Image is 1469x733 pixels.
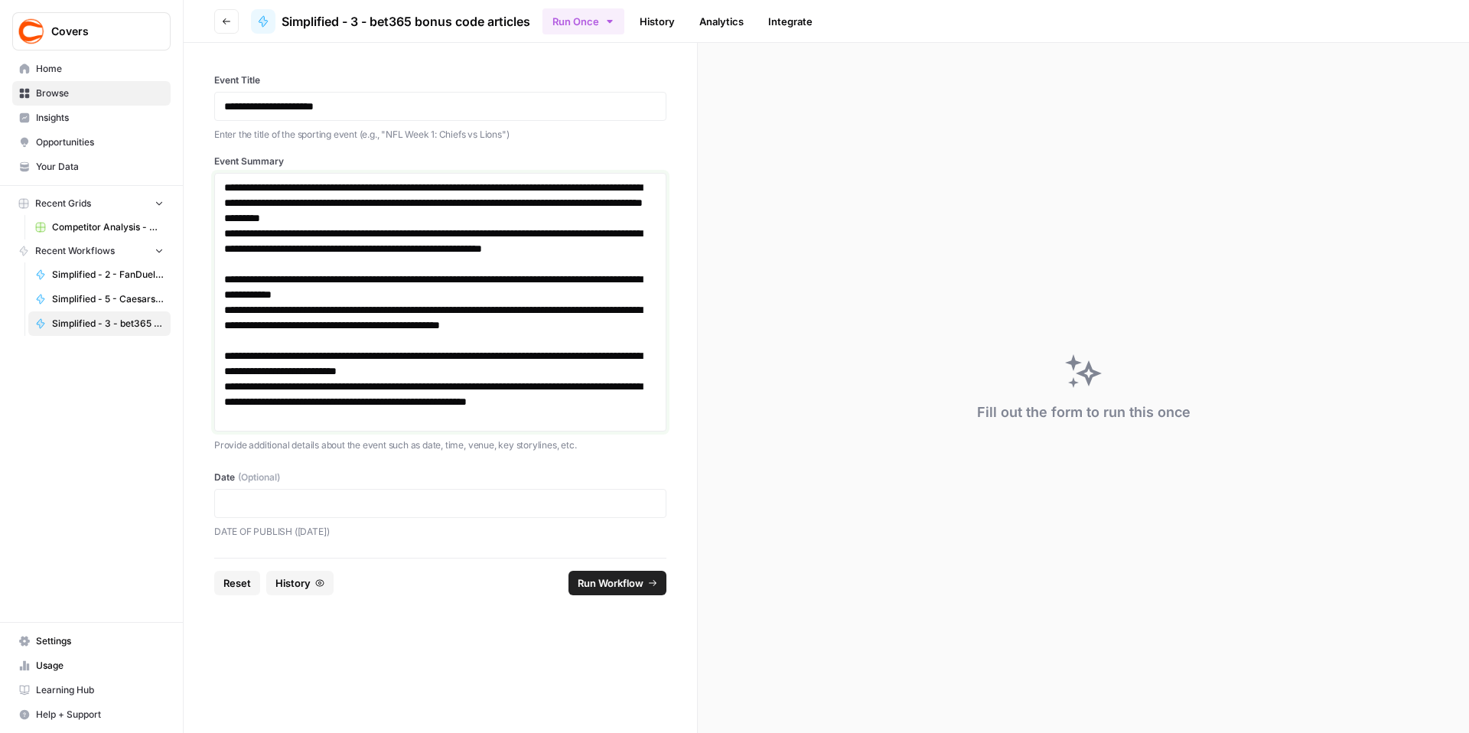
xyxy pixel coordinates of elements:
[214,155,666,168] label: Event Summary
[12,81,171,106] a: Browse
[12,106,171,130] a: Insights
[251,9,530,34] a: Simplified - 3 - bet365 bonus code articles
[28,287,171,311] a: Simplified - 5 - Caesars Sportsbook promo code articles
[18,18,45,45] img: Covers Logo
[12,653,171,678] a: Usage
[214,524,666,539] p: DATE OF PUBLISH ([DATE])
[52,268,164,282] span: Simplified - 2 - FanDuel promo code articles
[266,571,334,595] button: History
[238,471,280,484] span: (Optional)
[214,571,260,595] button: Reset
[759,9,822,34] a: Integrate
[578,575,643,591] span: Run Workflow
[35,197,91,210] span: Recent Grids
[12,629,171,653] a: Settings
[12,192,171,215] button: Recent Grids
[36,659,164,673] span: Usage
[28,311,171,336] a: Simplified - 3 - bet365 bonus code articles
[28,215,171,239] a: Competitor Analysis - URL Specific Grid
[214,127,666,142] p: Enter the title of the sporting event (e.g., "NFL Week 1: Chiefs vs Lions")
[36,111,164,125] span: Insights
[690,9,753,34] a: Analytics
[12,239,171,262] button: Recent Workflows
[630,9,684,34] a: History
[223,575,251,591] span: Reset
[12,702,171,727] button: Help + Support
[52,317,164,331] span: Simplified - 3 - bet365 bonus code articles
[52,220,164,234] span: Competitor Analysis - URL Specific Grid
[282,12,530,31] span: Simplified - 3 - bet365 bonus code articles
[12,57,171,81] a: Home
[51,24,144,39] span: Covers
[36,683,164,697] span: Learning Hub
[35,244,115,258] span: Recent Workflows
[214,73,666,87] label: Event Title
[214,471,666,484] label: Date
[12,155,171,179] a: Your Data
[542,8,624,34] button: Run Once
[28,262,171,287] a: Simplified - 2 - FanDuel promo code articles
[12,678,171,702] a: Learning Hub
[568,571,666,595] button: Run Workflow
[12,12,171,50] button: Workspace: Covers
[977,402,1191,423] div: Fill out the form to run this once
[36,160,164,174] span: Your Data
[36,62,164,76] span: Home
[275,575,311,591] span: History
[36,135,164,149] span: Opportunities
[36,86,164,100] span: Browse
[52,292,164,306] span: Simplified - 5 - Caesars Sportsbook promo code articles
[36,708,164,722] span: Help + Support
[12,130,171,155] a: Opportunities
[214,438,666,453] p: Provide additional details about the event such as date, time, venue, key storylines, etc.
[36,634,164,648] span: Settings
